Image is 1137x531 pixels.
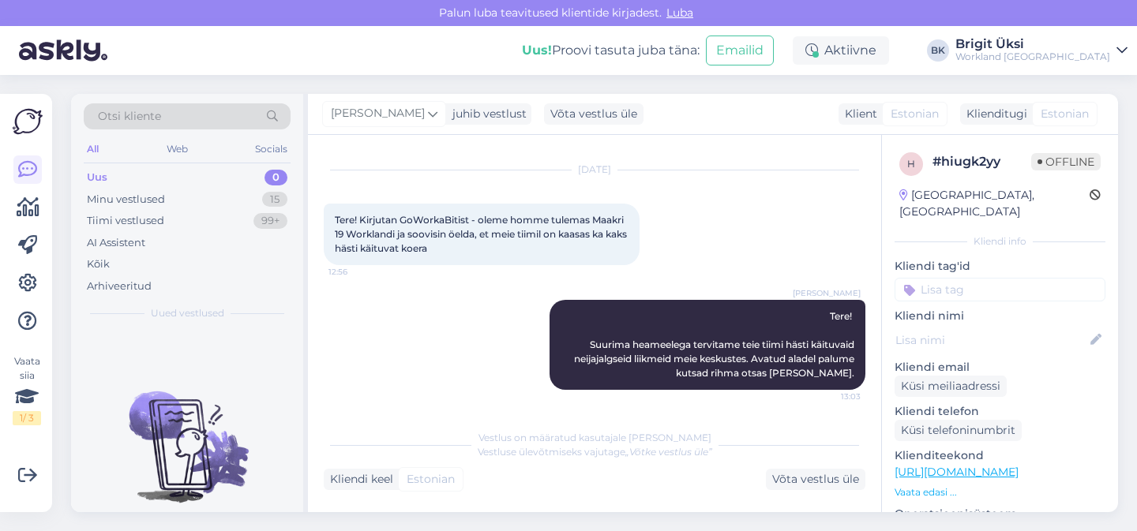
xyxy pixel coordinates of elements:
[262,192,287,208] div: 15
[446,106,527,122] div: juhib vestlust
[522,41,700,60] div: Proovi tasuta juba täna:
[1031,153,1101,170] span: Offline
[407,471,455,488] span: Estonian
[895,258,1105,275] p: Kliendi tag'id
[895,403,1105,420] p: Kliendi telefon
[151,306,224,320] span: Uued vestlused
[891,106,939,122] span: Estonian
[895,447,1105,464] p: Klienditeekond
[955,50,1110,63] div: Workland [GEOGRAPHIC_DATA]
[335,214,629,254] span: Tere! Kirjutan GoWorkaBitist - oleme homme tulemas Maakri 19 Worklandi ja soovisin öelda, et meie...
[252,139,291,159] div: Socials
[793,36,889,65] div: Aktiivne
[87,192,165,208] div: Minu vestlused
[895,308,1105,324] p: Kliendi nimi
[87,170,107,185] div: Uus
[801,391,861,402] span: 13:03
[84,139,102,159] div: All
[895,485,1105,499] p: Vaata edasi ...
[265,170,287,185] div: 0
[706,36,774,65] button: Emailid
[13,354,41,425] div: Vaata siia
[625,446,712,458] i: „Võtke vestlus üle”
[793,287,861,299] span: [PERSON_NAME]
[87,213,164,229] div: Tiimi vestlused
[253,213,287,229] div: 99+
[899,187,1090,220] div: [GEOGRAPHIC_DATA], [GEOGRAPHIC_DATA]
[927,39,949,62] div: BK
[574,310,857,379] span: Tere! Suurima heameelega tervitame teie tiimi hästi käituvaid neijajalgseid liikmeid meie keskust...
[13,411,41,425] div: 1 / 3
[662,6,698,20] span: Luba
[478,446,712,458] span: Vestluse ülevõtmiseks vajutage
[839,106,877,122] div: Klient
[324,471,393,488] div: Kliendi keel
[960,106,1027,122] div: Klienditugi
[163,139,191,159] div: Web
[766,469,865,490] div: Võta vestlus üle
[907,158,915,170] span: h
[955,38,1110,50] div: Brigit Üksi
[1041,106,1089,122] span: Estonian
[87,256,110,272] div: Kõik
[932,152,1031,171] div: # hiugk2yy
[544,103,644,125] div: Võta vestlus üle
[895,278,1105,301] input: Lisa tag
[895,465,1019,479] a: [URL][DOMAIN_NAME]
[895,420,1022,441] div: Küsi telefoninumbrit
[13,107,43,136] img: Askly Logo
[71,363,303,505] img: No chats
[895,234,1105,249] div: Kliendi info
[478,432,711,443] span: Vestlus on määratud kasutajale [PERSON_NAME]
[331,105,425,122] span: [PERSON_NAME]
[98,108,161,125] span: Otsi kliente
[955,38,1128,63] a: Brigit ÜksiWorkland [GEOGRAPHIC_DATA]
[895,376,1007,397] div: Küsi meiliaadressi
[522,43,552,58] b: Uus!
[895,331,1087,349] input: Lisa nimi
[87,279,152,294] div: Arhiveeritud
[895,359,1105,376] p: Kliendi email
[87,235,145,251] div: AI Assistent
[895,506,1105,522] p: Operatsioonisüsteem
[324,163,865,177] div: [DATE]
[328,266,388,278] span: 12:56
